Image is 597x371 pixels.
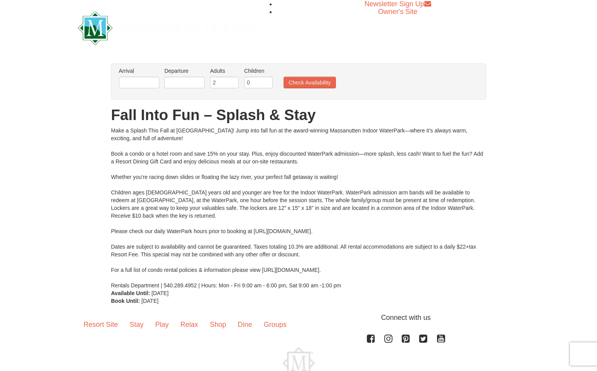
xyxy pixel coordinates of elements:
[210,67,239,75] label: Adults
[204,313,232,337] a: Shop
[78,11,255,45] img: Massanutten Resort Logo
[232,313,258,337] a: Dine
[78,313,520,323] p: Connect with us
[124,313,150,337] a: Stay
[78,18,255,36] a: Massanutten Resort
[164,67,205,75] label: Departure
[244,67,273,75] label: Children
[258,313,292,337] a: Groups
[111,127,486,289] div: Make a Splash This Fall at [GEOGRAPHIC_DATA]! Jump into fall fun at the award-winning Massanutten...
[111,298,140,304] strong: Book Until:
[175,313,204,337] a: Relax
[141,298,158,304] span: [DATE]
[378,8,417,15] a: Owner's Site
[119,67,159,75] label: Arrival
[284,77,336,88] button: Check Availability
[111,290,150,296] strong: Available Until:
[78,313,124,337] a: Resort Site
[151,290,169,296] span: [DATE]
[150,313,175,337] a: Play
[111,107,486,123] h1: Fall Into Fun – Splash & Stay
